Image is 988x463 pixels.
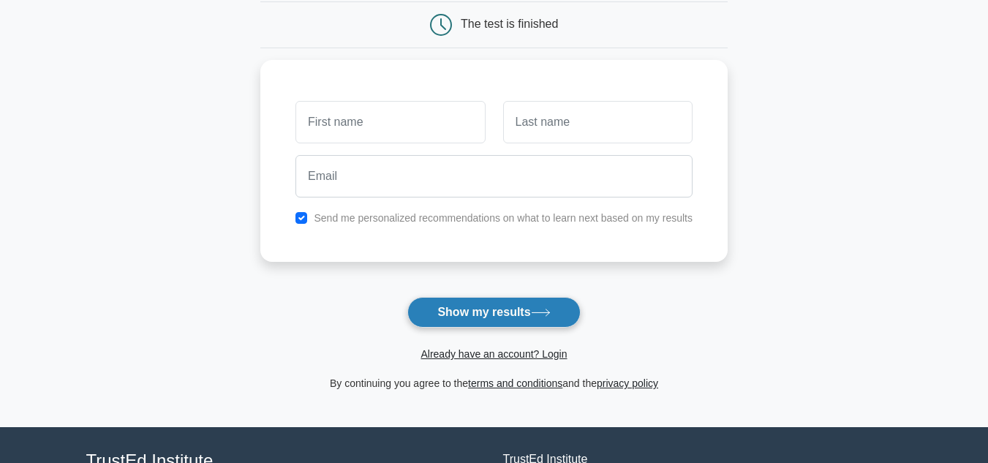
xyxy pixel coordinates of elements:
[597,377,658,389] a: privacy policy
[468,377,562,389] a: terms and conditions
[295,101,485,143] input: First name
[421,348,567,360] a: Already have an account? Login
[314,212,693,224] label: Send me personalized recommendations on what to learn next based on my results
[503,101,693,143] input: Last name
[252,374,736,392] div: By continuing you agree to the and the
[295,155,693,197] input: Email
[461,18,558,30] div: The test is finished
[407,297,580,328] button: Show my results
